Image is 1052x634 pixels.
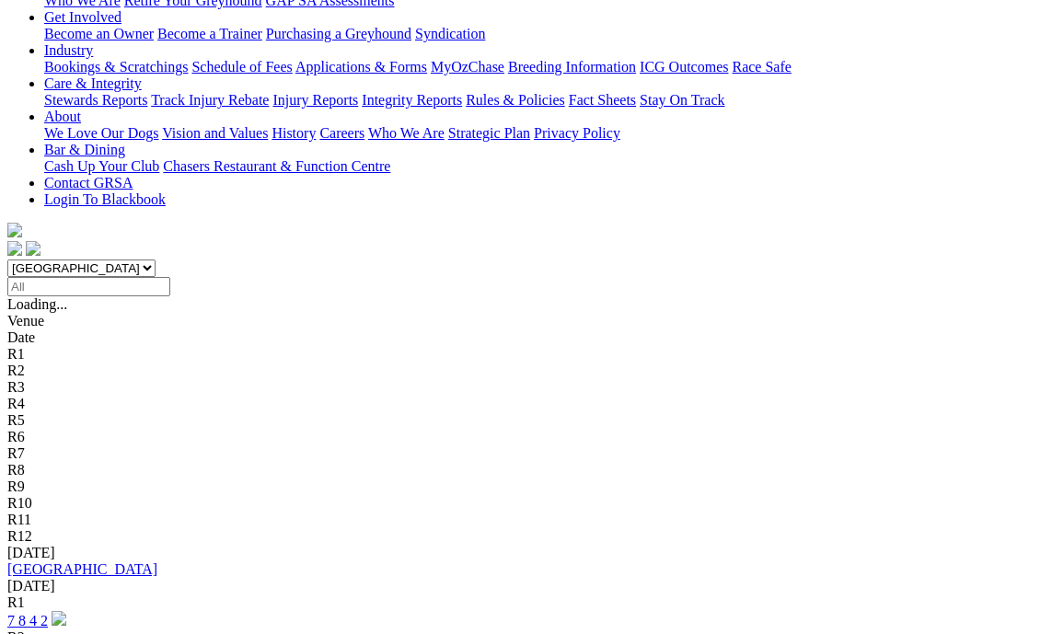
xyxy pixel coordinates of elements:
[7,379,1045,396] div: R3
[266,26,411,41] a: Purchasing a Greyhound
[7,296,67,312] span: Loading...
[319,125,364,141] a: Careers
[272,92,358,108] a: Injury Reports
[44,175,133,190] a: Contact GRSA
[7,277,170,296] input: Select date
[157,26,262,41] a: Become a Trainer
[7,545,1045,561] div: [DATE]
[44,158,159,174] a: Cash Up Your Club
[44,125,158,141] a: We Love Our Dogs
[7,578,1045,594] div: [DATE]
[534,125,620,141] a: Privacy Policy
[44,26,154,41] a: Become an Owner
[163,158,390,174] a: Chasers Restaurant & Function Centre
[44,9,121,25] a: Get Involved
[295,59,427,75] a: Applications & Forms
[52,611,66,626] img: play-circle.svg
[640,59,728,75] a: ICG Outcomes
[508,59,636,75] a: Breeding Information
[7,346,1045,363] div: R1
[7,495,1045,512] div: R10
[7,396,1045,412] div: R4
[448,125,530,141] a: Strategic Plan
[191,59,292,75] a: Schedule of Fees
[26,241,40,256] img: twitter.svg
[44,92,1045,109] div: Care & Integrity
[7,329,1045,346] div: Date
[44,75,142,91] a: Care & Integrity
[7,429,1045,445] div: R6
[7,561,157,577] a: [GEOGRAPHIC_DATA]
[415,26,485,41] a: Syndication
[368,125,445,141] a: Who We Are
[151,92,269,108] a: Track Injury Rebate
[44,109,81,124] a: About
[7,313,1045,329] div: Venue
[732,59,791,75] a: Race Safe
[44,125,1045,142] div: About
[44,59,1045,75] div: Industry
[362,92,462,108] a: Integrity Reports
[7,223,22,237] img: logo-grsa-white.png
[44,158,1045,175] div: Bar & Dining
[7,512,1045,528] div: R11
[569,92,636,108] a: Fact Sheets
[162,125,268,141] a: Vision and Values
[44,26,1045,42] div: Get Involved
[7,241,22,256] img: facebook.svg
[7,594,1045,611] div: R1
[640,92,724,108] a: Stay On Track
[7,445,1045,462] div: R7
[44,42,93,58] a: Industry
[7,613,48,628] a: 7 8 4 2
[7,528,1045,545] div: R12
[44,59,188,75] a: Bookings & Scratchings
[431,59,504,75] a: MyOzChase
[466,92,565,108] a: Rules & Policies
[44,92,147,108] a: Stewards Reports
[272,125,316,141] a: History
[44,191,166,207] a: Login To Blackbook
[7,462,1045,478] div: R8
[7,478,1045,495] div: R9
[7,363,1045,379] div: R2
[7,412,1045,429] div: R5
[44,142,125,157] a: Bar & Dining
